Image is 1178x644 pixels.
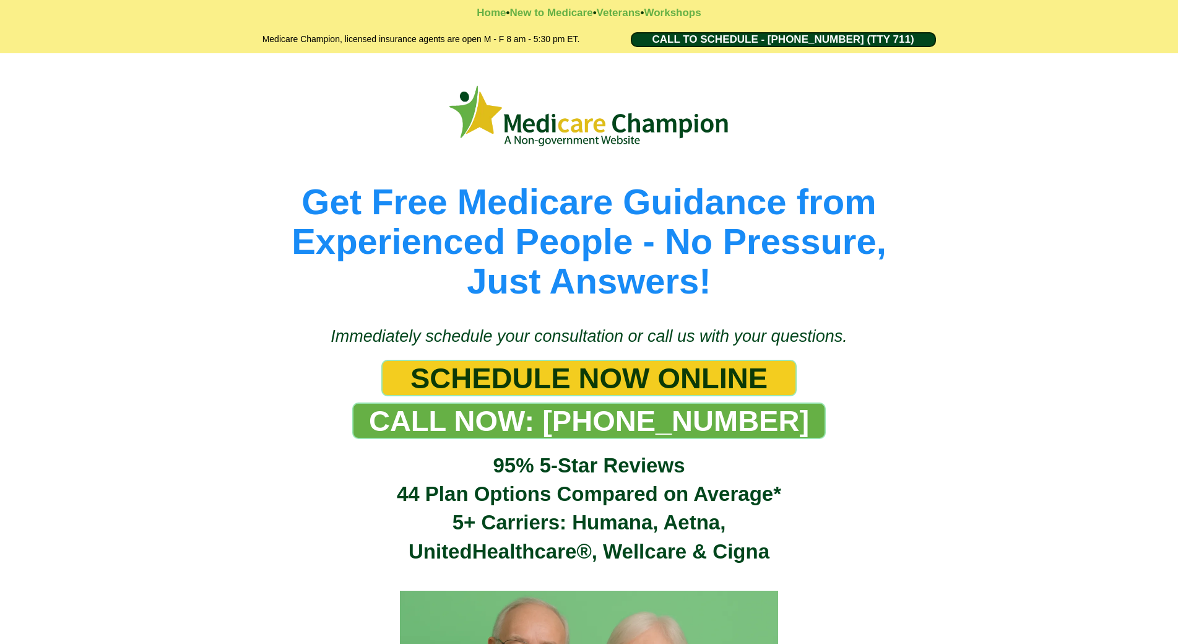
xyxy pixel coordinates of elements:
span: Just Answers! [467,261,711,301]
strong: • [593,7,597,19]
a: New to Medicare [509,7,592,19]
span: 5+ Carriers: Humana, Aetna, [453,511,726,534]
span: 44 Plan Options Compared on Average* [397,482,781,505]
span: 95% 5-Star Reviews [493,454,685,477]
strong: • [640,7,644,19]
span: UnitedHealthcare®, Wellcare & Cigna [409,540,769,563]
h2: Medicare Champion, licensed insurance agents are open M - F 8 am - 5:30 pm ET. [230,32,612,47]
span: SCHEDULE NOW ONLINE [410,361,768,395]
a: CALL TO SCHEDULE - 1-888-344-8881 (TTY 711) [631,32,936,47]
strong: • [506,7,510,19]
a: Home [477,7,506,19]
span: Immediately schedule your consultation or call us with your questions. [331,327,847,346]
span: CALL NOW: [PHONE_NUMBER] [369,404,809,438]
span: CALL TO SCHEDULE - [PHONE_NUMBER] (TTY 711) [652,33,914,46]
a: Veterans [597,7,641,19]
a: Workshops [644,7,701,19]
a: CALL NOW: 1-888-344-8881 [352,402,826,439]
span: Get Free Medicare Guidance from Experienced People - No Pressure, [292,181,886,261]
a: SCHEDULE NOW ONLINE [381,360,797,396]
